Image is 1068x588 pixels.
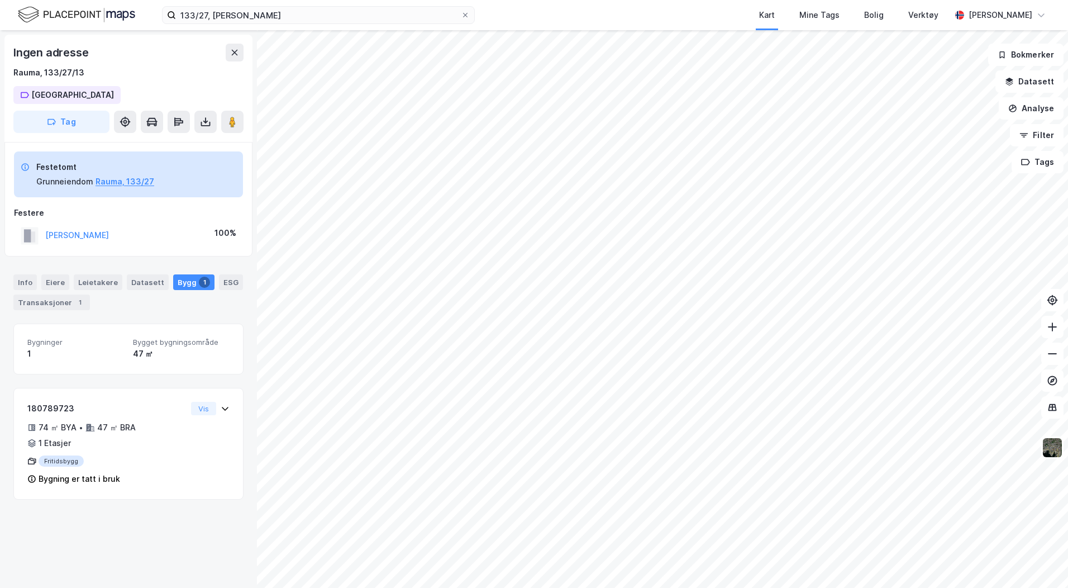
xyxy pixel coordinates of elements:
[96,175,154,188] button: Rauma, 133/27
[908,8,938,22] div: Verktøy
[1012,151,1064,173] button: Tags
[18,5,135,25] img: logo.f888ab2527a4732fd821a326f86c7f29.svg
[173,274,214,290] div: Bygg
[31,88,114,102] div: [GEOGRAPHIC_DATA]
[41,274,69,290] div: Eiere
[36,175,93,188] div: Grunneiendom
[133,347,230,361] div: 47 ㎡
[759,8,775,22] div: Kart
[13,295,90,310] div: Transaksjoner
[79,423,83,432] div: •
[74,274,122,290] div: Leietakere
[14,206,243,220] div: Festere
[39,472,120,486] div: Bygning er tatt i bruk
[214,226,236,240] div: 100%
[1010,124,1064,146] button: Filter
[13,111,109,133] button: Tag
[133,338,230,347] span: Bygget bygningsområde
[1012,534,1068,588] div: Kontrollprogram for chat
[74,297,85,308] div: 1
[27,347,124,361] div: 1
[27,338,124,347] span: Bygninger
[176,7,461,23] input: Søk på adresse, matrikkel, gårdeiere, leietakere eller personer
[39,421,77,434] div: 74 ㎡ BYA
[1042,437,1063,458] img: 9k=
[36,160,154,174] div: Festetomt
[219,274,243,290] div: ESG
[864,8,884,22] div: Bolig
[999,97,1064,120] button: Analyse
[1012,534,1068,588] iframe: Chat Widget
[13,274,37,290] div: Info
[13,66,84,79] div: Rauma, 133/27/13
[39,437,71,450] div: 1 Etasjer
[995,70,1064,93] button: Datasett
[988,44,1064,66] button: Bokmerker
[191,402,216,415] button: Vis
[97,421,136,434] div: 47 ㎡ BRA
[799,8,840,22] div: Mine Tags
[969,8,1032,22] div: [PERSON_NAME]
[13,44,90,61] div: Ingen adresse
[27,402,187,415] div: 180789723
[199,277,210,288] div: 1
[127,274,169,290] div: Datasett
